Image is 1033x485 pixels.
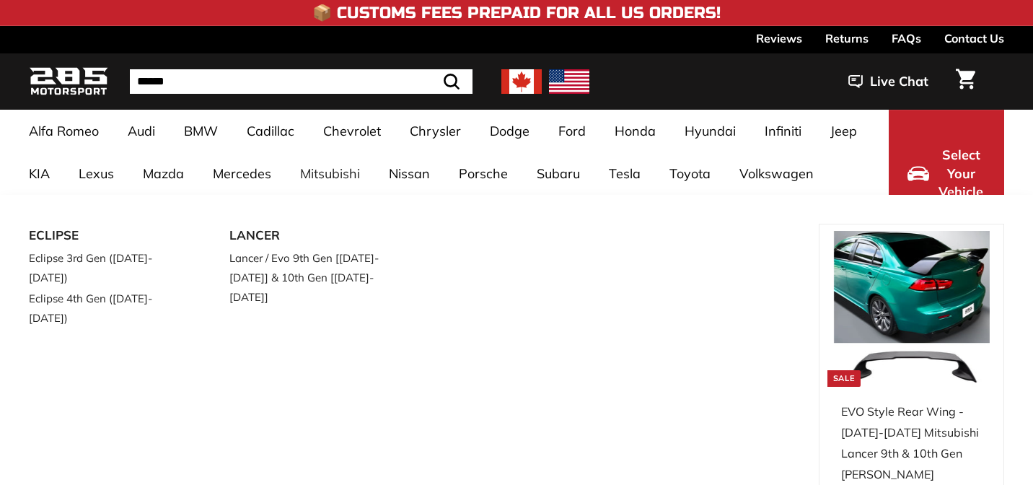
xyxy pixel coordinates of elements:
a: Porsche [444,152,522,195]
img: Logo_285_Motorsport_areodynamics_components [29,65,108,99]
a: Mitsubishi [286,152,374,195]
a: Audi [113,110,170,152]
a: Volkswagen [725,152,828,195]
input: Search [130,69,472,94]
a: Cart [947,57,984,106]
a: Jeep [816,110,871,152]
div: EVO Style Rear Wing - [DATE]-[DATE] Mitsubishi Lancer 9th & 10th Gen [PERSON_NAME] [841,401,982,484]
a: Chrysler [395,110,475,152]
a: Tesla [594,152,655,195]
a: KIA [14,152,64,195]
a: Mercedes [198,152,286,195]
button: Live Chat [830,64,947,100]
a: Cadillac [232,110,309,152]
a: Infiniti [750,110,816,152]
a: Mazda [128,152,198,195]
a: Eclipse 3rd Gen ([DATE]-[DATE]) [29,248,189,288]
a: Lancer / Evo 9th Gen [[DATE]-[DATE]] & 10th Gen [[DATE]-[DATE]] [229,248,390,307]
a: Lexus [64,152,128,195]
span: Live Chat [870,72,928,91]
a: LANCER [229,224,390,248]
a: Ford [544,110,600,152]
a: BMW [170,110,232,152]
a: Reviews [756,26,802,51]
a: FAQs [892,26,921,51]
a: Hyundai [670,110,750,152]
a: Chevrolet [309,110,395,152]
a: Nissan [374,152,444,195]
a: Contact Us [944,26,1004,51]
a: Alfa Romeo [14,110,113,152]
a: Eclipse 4th Gen ([DATE]-[DATE]) [29,288,189,328]
h4: 📦 Customs Fees Prepaid for All US Orders! [312,4,721,22]
a: Dodge [475,110,544,152]
a: ECLIPSE [29,224,189,248]
span: Select Your Vehicle [936,146,985,201]
a: Honda [600,110,670,152]
a: Returns [825,26,869,51]
button: Select Your Vehicle [889,110,1004,237]
a: Subaru [522,152,594,195]
a: Toyota [655,152,725,195]
div: Sale [827,370,861,387]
